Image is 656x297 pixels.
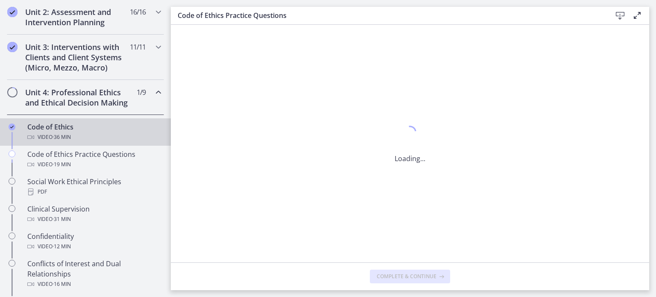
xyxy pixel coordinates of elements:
i: Completed [9,124,15,130]
div: Confidentiality [27,231,161,252]
span: 11 / 11 [130,42,146,52]
div: Video [27,214,161,224]
span: 16 / 16 [130,7,146,17]
span: · 12 min [53,241,71,252]
h2: Unit 2: Assessment and Intervention Planning [25,7,129,27]
h2: Unit 4: Professional Ethics and Ethical Decision Making [25,87,129,108]
div: Code of Ethics [27,122,161,142]
div: Code of Ethics Practice Questions [27,149,161,170]
span: 1 / 9 [137,87,146,97]
div: Video [27,132,161,142]
div: Video [27,159,161,170]
i: Completed [7,7,18,17]
span: · 36 min [53,132,71,142]
button: Complete & continue [370,270,450,283]
div: Video [27,241,161,252]
p: Loading... [395,153,425,164]
div: 1 [395,124,425,143]
div: Clinical Supervision [27,204,161,224]
span: · 19 min [53,159,71,170]
h2: Unit 3: Interventions with Clients and Client Systems (Micro, Mezzo, Macro) [25,42,129,73]
div: Conflicts of Interest and Dual Relationships [27,259,161,289]
span: · 31 min [53,214,71,224]
div: Video [27,279,161,289]
i: Completed [7,42,18,52]
div: PDF [27,187,161,197]
div: Social Work Ethical Principles [27,176,161,197]
span: Complete & continue [377,273,436,280]
span: · 16 min [53,279,71,289]
h3: Code of Ethics Practice Questions [178,10,598,21]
